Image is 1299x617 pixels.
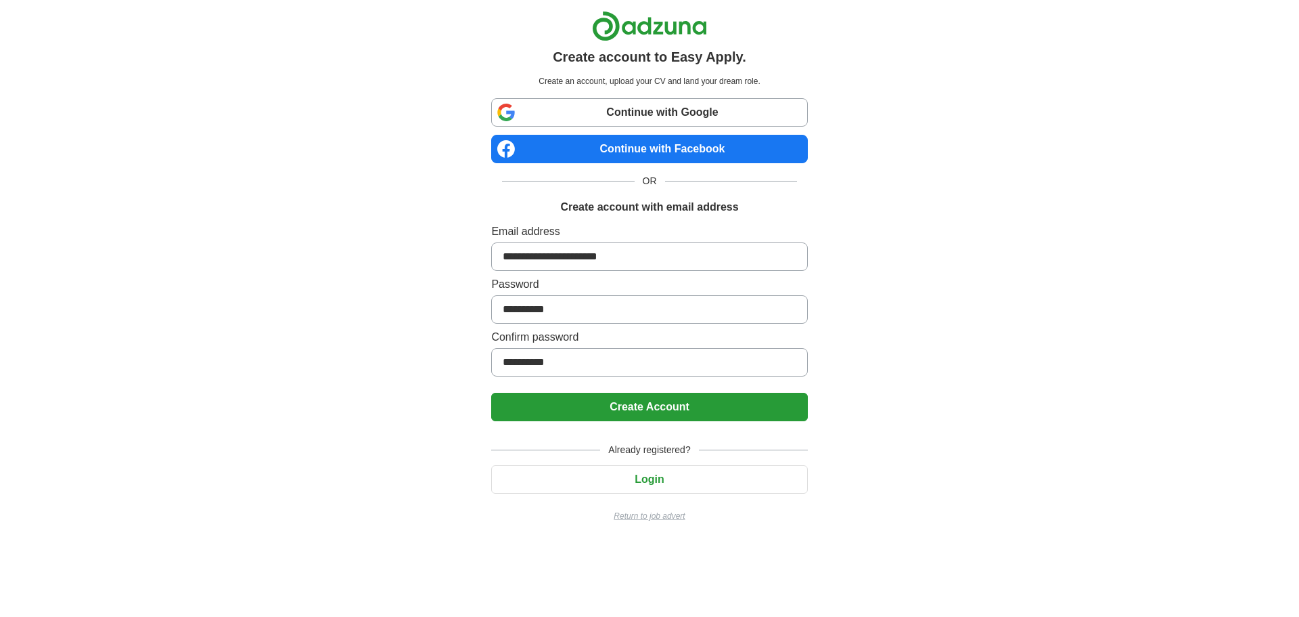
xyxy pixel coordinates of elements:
[491,224,807,240] label: Email address
[635,174,665,188] span: OR
[553,47,746,67] h1: Create account to Easy Apply.
[491,510,807,522] a: Return to job advert
[592,11,707,41] img: Adzuna logo
[494,75,804,87] p: Create an account, upload your CV and land your dream role.
[491,276,807,293] label: Password
[491,135,807,163] a: Continue with Facebook
[491,465,807,494] button: Login
[491,393,807,421] button: Create Account
[491,473,807,485] a: Login
[491,98,807,127] a: Continue with Google
[600,443,698,457] span: Already registered?
[491,329,807,345] label: Confirm password
[560,199,738,215] h1: Create account with email address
